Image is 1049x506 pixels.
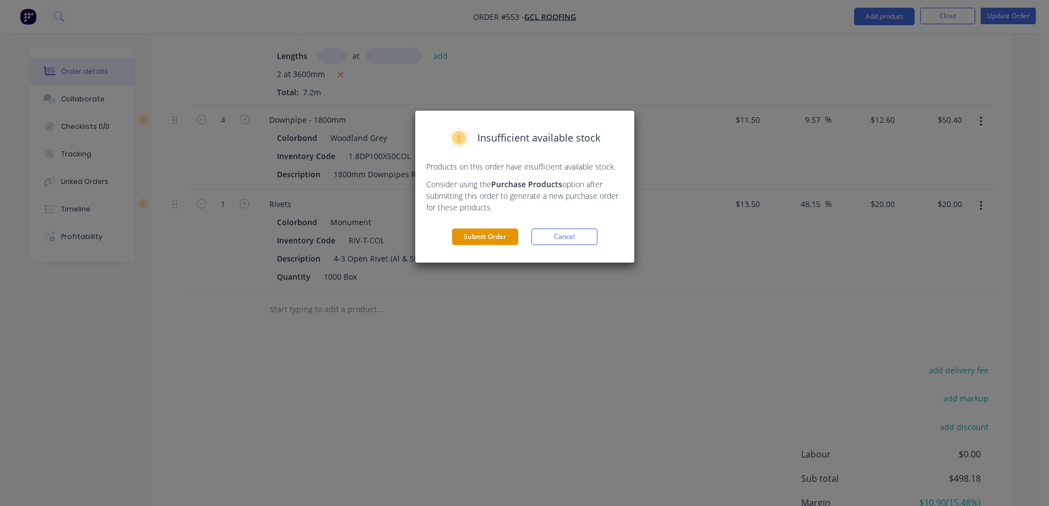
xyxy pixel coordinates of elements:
span: Insufficient available stock [477,130,600,145]
strong: Purchase Products [491,179,562,189]
p: Products on this order have insufficient available stock. [426,161,623,172]
button: Cancel [531,228,597,245]
button: Submit Order [452,228,518,245]
p: Consider using the option after submitting this order to generate a new purchase order for these ... [426,178,623,213]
